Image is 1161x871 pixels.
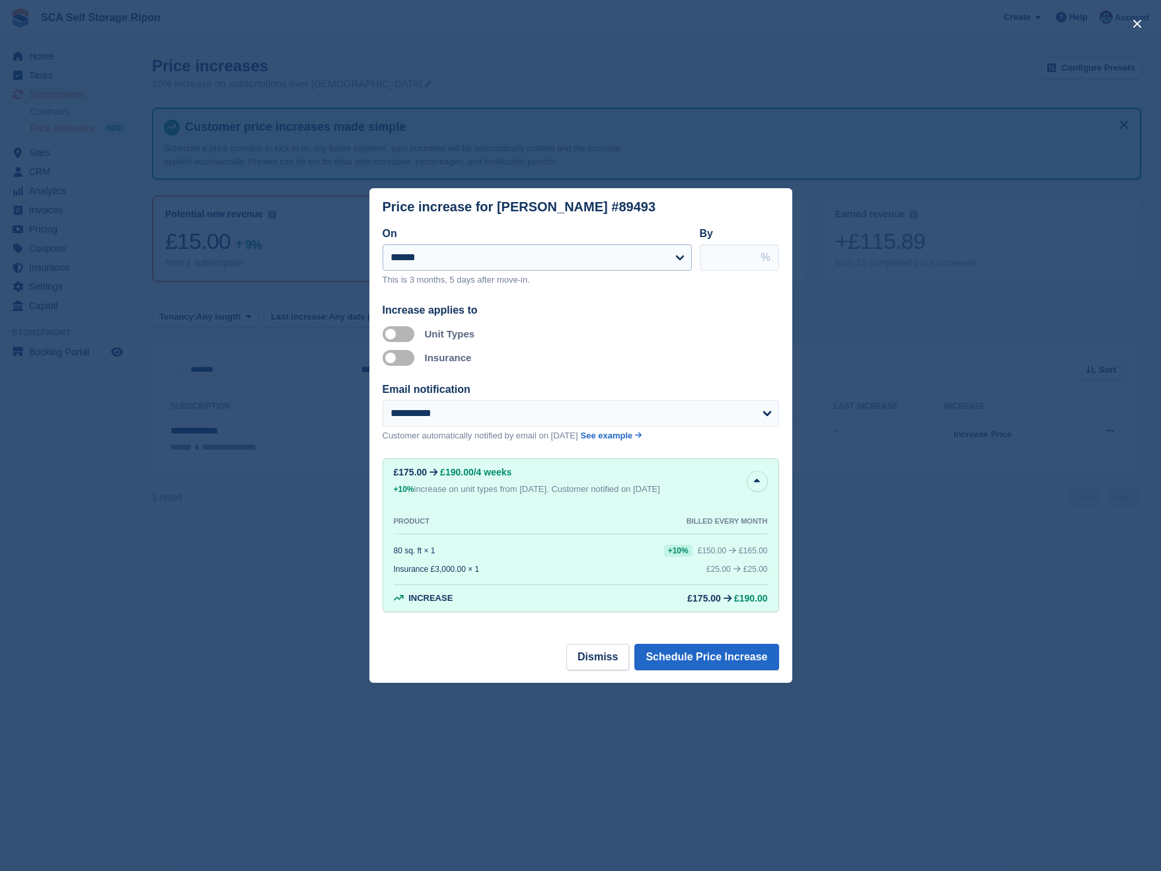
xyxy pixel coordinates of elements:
[394,517,430,526] div: PRODUCT
[474,467,512,477] span: /4 weeks
[394,483,414,496] div: +10%
[394,565,480,574] div: Insurance £3,000.00 × 1
[687,593,721,604] div: £175.00
[706,565,731,574] div: £25.00
[383,273,692,287] p: This is 3 months, 5 days after move-in.
[394,546,435,555] div: 80 sq. ft × 1
[425,328,475,339] label: Unit Types
[634,644,778,670] button: Schedule Price Increase
[383,384,470,395] label: Email notification
[383,357,420,359] label: Apply to insurance
[698,546,726,555] div: £150.00
[383,199,656,215] div: Price increase for [PERSON_NAME] #89493
[394,467,428,477] div: £175.00
[581,431,633,440] span: See example
[1127,13,1148,34] button: close
[408,593,453,603] span: Increase
[734,593,768,604] span: £190.00
[383,228,397,239] label: On
[383,333,420,335] label: Apply to unit types
[566,644,629,670] button: Dismiss
[383,429,578,442] p: Customer automatically notified by email on [DATE]
[581,429,642,442] a: See example
[551,484,660,494] span: Customer notified on [DATE]
[440,467,474,477] span: £190.00
[425,352,472,363] label: Insurance
[739,546,767,555] span: £165.00
[743,565,768,574] span: £25.00
[687,517,768,526] div: BILLED EVERY MONTH
[700,228,713,239] label: By
[394,484,549,494] span: increase on unit types from [DATE].
[664,545,693,557] div: +10%
[383,302,779,318] div: Increase applies to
